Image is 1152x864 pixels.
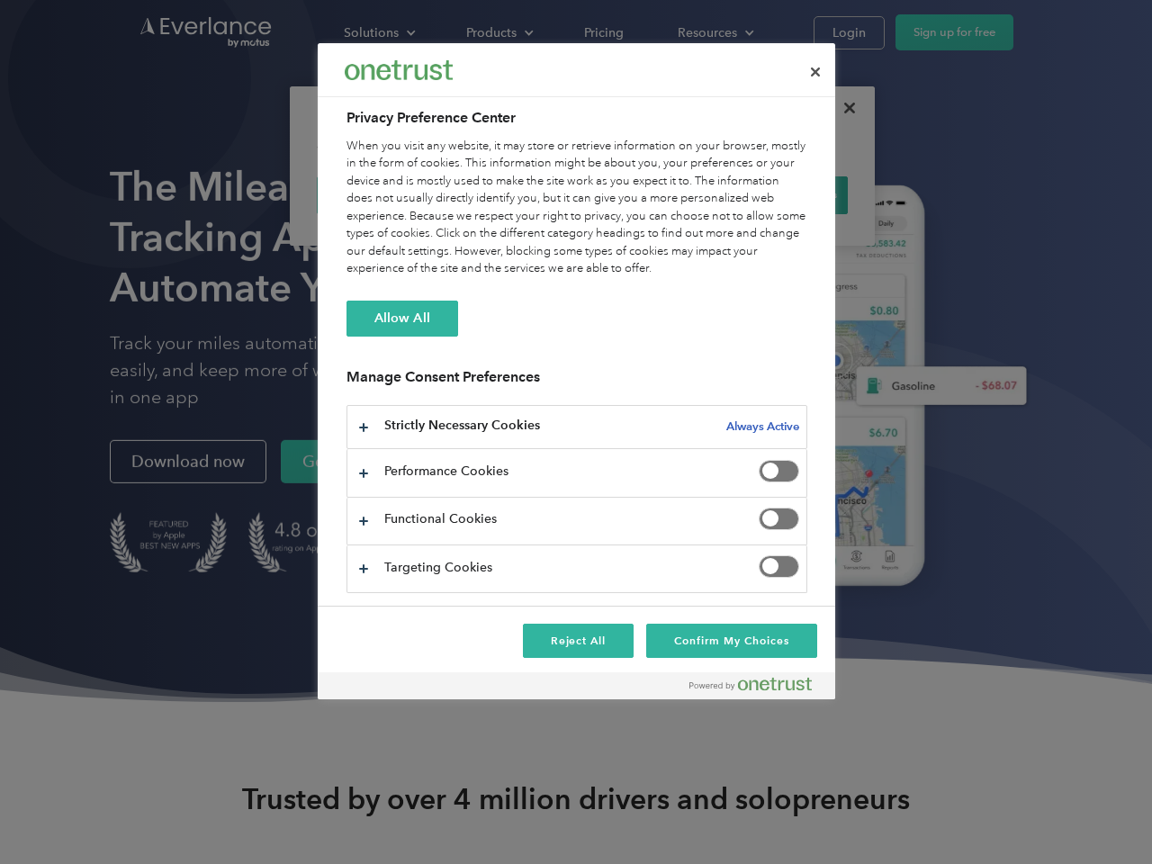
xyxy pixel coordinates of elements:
[689,677,812,691] img: Powered by OneTrust Opens in a new Tab
[796,52,835,92] button: Close
[346,368,807,396] h3: Manage Consent Preferences
[689,677,826,699] a: Powered by OneTrust Opens in a new Tab
[646,624,816,658] button: Confirm My Choices
[318,43,835,699] div: Preference center
[345,52,453,88] div: Everlance
[523,624,634,658] button: Reject All
[318,43,835,699] div: Privacy Preference Center
[346,138,807,278] div: When you visit any website, it may store or retrieve information on your browser, mostly in the f...
[346,107,807,129] h2: Privacy Preference Center
[345,60,453,79] img: Everlance
[346,301,458,337] button: Allow All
